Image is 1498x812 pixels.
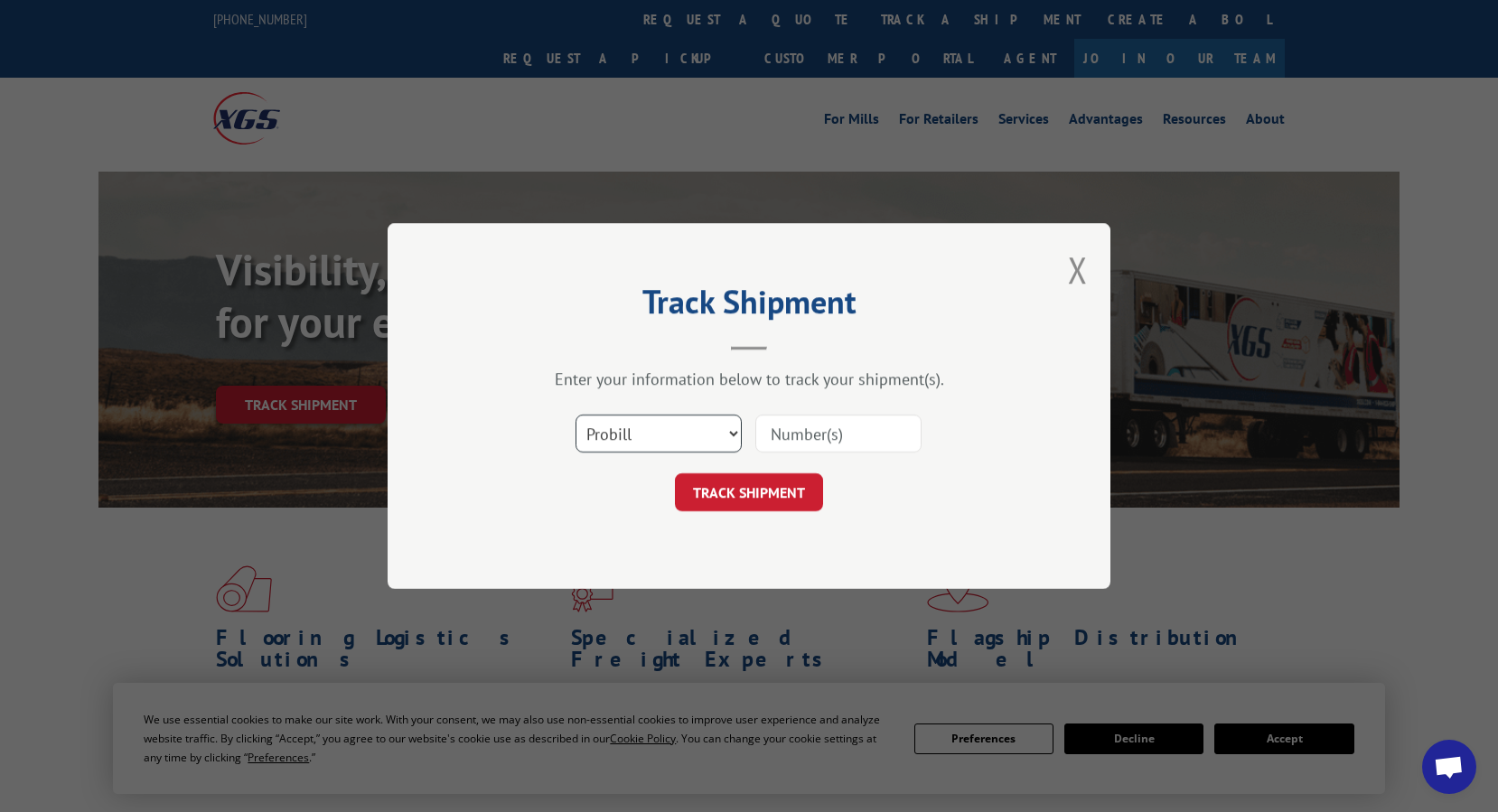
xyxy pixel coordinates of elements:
button: TRACK SHIPMENT [675,473,823,511]
h2: Track Shipment [478,289,1020,323]
div: Open chat [1422,740,1476,794]
input: Number(s) [755,415,922,453]
div: Enter your information below to track your shipment(s). [478,369,1020,389]
button: Close modal [1068,246,1088,294]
